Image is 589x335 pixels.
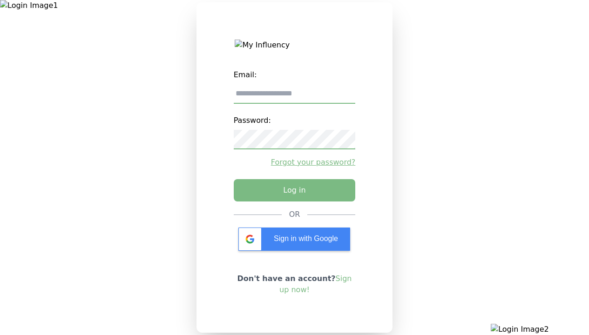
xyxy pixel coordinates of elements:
[491,324,589,335] img: Login Image2
[234,273,356,295] p: Don't have an account?
[274,234,338,242] span: Sign in with Google
[234,157,356,168] a: Forgot your password?
[234,66,356,84] label: Email:
[234,179,356,201] button: Log in
[235,40,354,51] img: My Influency
[289,209,300,220] div: OR
[234,111,356,130] label: Password:
[238,228,350,251] div: Sign in with Google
